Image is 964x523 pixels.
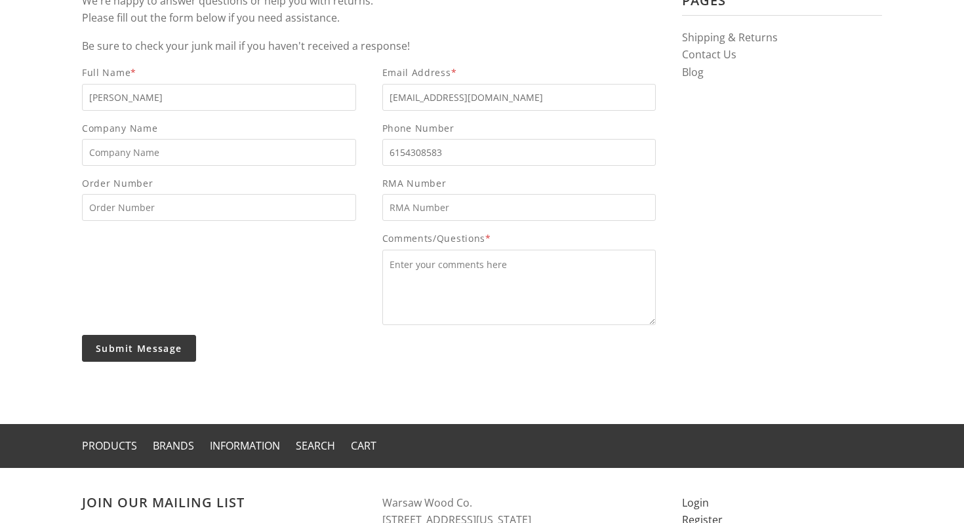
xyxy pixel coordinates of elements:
a: Shipping & Returns [682,30,778,45]
input: Full Name* [82,84,356,111]
input: Submit Message [82,335,196,362]
h3: Join our mailing list [82,494,356,511]
a: Login [682,495,709,510]
p: Be sure to check your junk mail if you haven't received a response! [82,37,656,55]
span: Full Name [82,65,356,80]
input: Email Address* [382,84,656,111]
a: Information [210,438,280,453]
span: Phone Number [382,121,656,136]
a: Search [296,438,335,453]
input: Phone Number [382,139,656,166]
input: Company Name [82,139,356,166]
span: Order Number [82,176,356,191]
a: Contact Us [682,47,736,62]
span: RMA Number [382,176,656,191]
input: Order Number [82,194,356,221]
iframe: reCAPTCHA [69,231,268,282]
a: Products [82,438,137,453]
span: Company Name [82,121,356,136]
input: RMA Number [382,194,656,221]
textarea: Comments/Questions* [382,250,656,325]
a: Brands [153,438,194,453]
span: Comments/Questions [382,231,656,246]
span: Email Address [382,65,656,80]
a: Blog [682,65,704,79]
a: Cart [351,438,376,453]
